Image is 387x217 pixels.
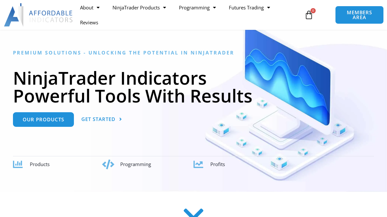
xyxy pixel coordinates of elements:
a: Get Started [81,112,122,127]
h1: NinjaTrader Indicators Powerful Tools With Results [13,69,374,104]
span: Programming [120,161,151,167]
a: MEMBERS AREA [335,6,383,24]
a: 0 [295,6,323,24]
span: Get Started [81,117,115,122]
span: Products [30,161,50,167]
span: MEMBERS AREA [342,10,377,20]
a: Our Products [13,112,74,127]
a: Reviews [74,15,105,30]
span: Profits [210,161,225,167]
img: LogoAI | Affordable Indicators – NinjaTrader [4,3,74,27]
span: Our Products [23,117,64,122]
h6: Premium Solutions - Unlocking the Potential in NinjaTrader [13,50,374,56]
span: 0 [311,8,316,13]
